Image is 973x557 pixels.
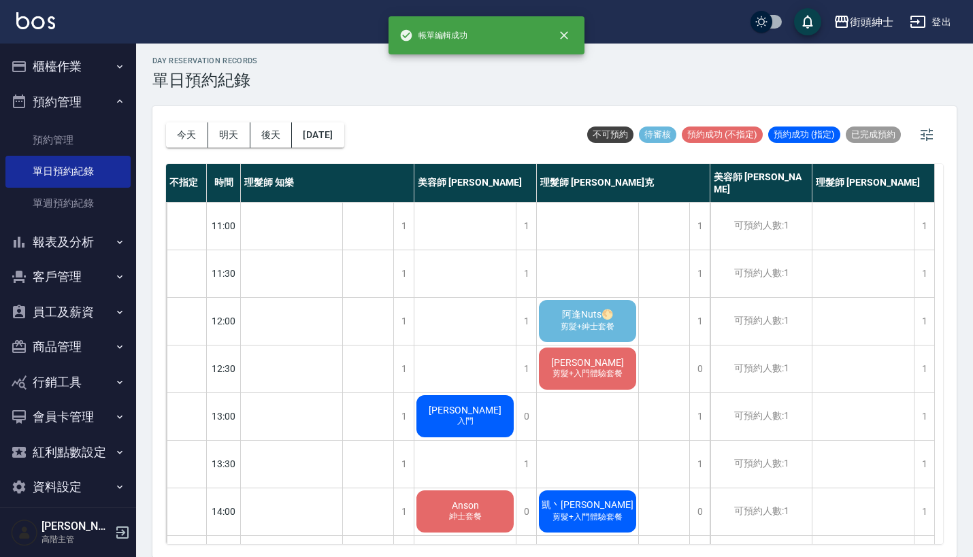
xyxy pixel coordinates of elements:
div: 時間 [207,164,241,202]
button: 明天 [208,122,250,148]
div: 可預約人數:1 [710,298,812,345]
div: 1 [914,250,934,297]
div: 0 [689,488,710,535]
img: Person [11,519,38,546]
span: 剪髮+入門體驗套餐 [550,368,625,379]
div: 可預約人數:1 [710,393,812,440]
button: 預約管理 [5,84,131,120]
span: 待審核 [639,129,676,141]
div: 1 [516,441,536,488]
span: [PERSON_NAME] [548,357,627,368]
button: 會員卡管理 [5,399,131,435]
div: 1 [393,345,414,392]
button: 資料設定 [5,469,131,505]
a: 預約管理 [5,124,131,156]
span: Anson [449,500,482,511]
a: 單週預約紀錄 [5,188,131,219]
span: 帳單編輯成功 [399,29,467,42]
span: 剪髮+紳士套餐 [558,321,617,333]
div: 1 [914,441,934,488]
div: 理髮師 知樂 [241,164,414,202]
button: save [794,8,821,35]
div: 理髮師 [PERSON_NAME]克 [537,164,710,202]
div: 14:00 [207,488,241,535]
span: 已完成預約 [846,129,901,141]
div: 1 [914,345,934,392]
div: 1 [914,393,934,440]
div: 1 [689,441,710,488]
div: 1 [516,250,536,297]
button: 後天 [250,122,293,148]
button: 紅利點數設定 [5,435,131,470]
span: 阿逢Nuts🌕 [559,309,616,321]
div: 1 [393,203,414,250]
button: 街頭紳士 [828,8,899,36]
h3: 單日預約紀錄 [152,71,258,90]
div: 1 [689,250,710,297]
span: 預約成功 (不指定) [682,129,763,141]
div: 理髮師 [PERSON_NAME] [812,164,935,202]
div: 可預約人數:1 [710,203,812,250]
div: 1 [516,298,536,345]
div: 1 [393,488,414,535]
div: 0 [689,345,710,392]
button: 商品管理 [5,329,131,365]
div: 1 [689,393,710,440]
a: 單日預約紀錄 [5,156,131,187]
div: 不指定 [166,164,207,202]
button: 員工及薪資 [5,294,131,330]
div: 1 [516,345,536,392]
div: 可預約人數:1 [710,345,812,392]
img: Logo [16,12,55,29]
div: 1 [516,203,536,250]
h2: day Reservation records [152,56,258,65]
div: 12:00 [207,297,241,345]
button: 行銷工具 [5,365,131,400]
div: 1 [393,441,414,488]
div: 12:30 [207,345,241,392]
div: 1 [393,393,414,440]
div: 美容師 [PERSON_NAME] [414,164,537,202]
button: 客戶管理 [5,259,131,294]
div: 1 [689,203,710,250]
h5: [PERSON_NAME] [42,520,111,533]
div: 街頭紳士 [850,14,893,31]
div: 可預約人數:1 [710,250,812,297]
div: 1 [689,298,710,345]
button: 櫃檯作業 [5,49,131,84]
div: 1 [393,250,414,297]
div: 1 [914,488,934,535]
span: 凱丶[PERSON_NAME] [539,499,636,511]
span: 剪髮+入門體驗套餐 [550,511,625,523]
div: 美容師 [PERSON_NAME] [710,164,812,202]
div: 1 [393,298,414,345]
p: 高階主管 [42,533,111,545]
button: close [549,20,579,50]
div: 可預約人數:1 [710,488,812,535]
span: 紳士套餐 [446,511,484,522]
button: [DATE] [292,122,344,148]
div: 0 [516,393,536,440]
div: 13:00 [207,392,241,440]
div: 11:00 [207,202,241,250]
span: 不可預約 [587,129,633,141]
button: 報表及分析 [5,224,131,260]
span: 入門 [455,416,476,427]
div: 可預約人數:1 [710,441,812,488]
button: 今天 [166,122,208,148]
div: 1 [914,203,934,250]
div: 11:30 [207,250,241,297]
button: 登出 [904,10,957,35]
span: [PERSON_NAME] [426,405,504,416]
span: 預約成功 (指定) [768,129,840,141]
div: 1 [914,298,934,345]
div: 13:30 [207,440,241,488]
div: 0 [516,488,536,535]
